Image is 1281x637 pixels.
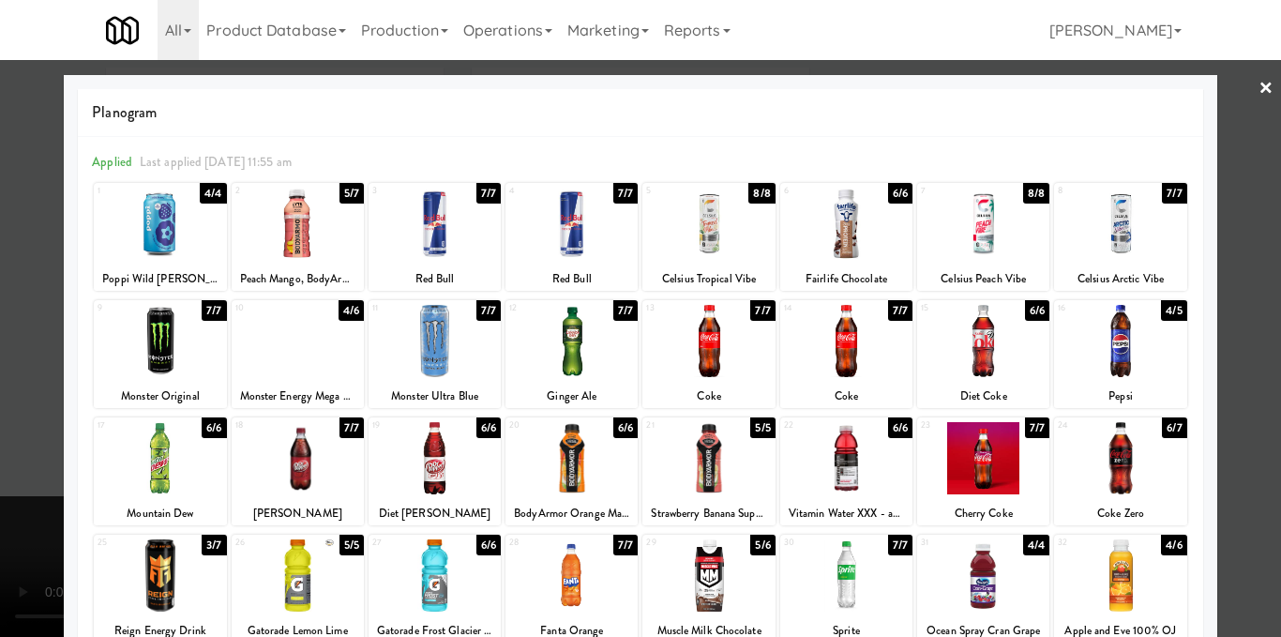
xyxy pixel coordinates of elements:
[780,502,912,525] div: Vitamin Water XXX - acai, blueberry, pomegranate
[140,153,292,171] span: Last applied [DATE] 11:55 am
[94,267,226,291] div: Poppi Wild [PERSON_NAME]
[202,300,226,321] div: 7/7
[371,385,498,408] div: Monster Ultra Blue
[369,502,501,525] div: Diet [PERSON_NAME]
[339,183,364,204] div: 5/7
[921,535,984,551] div: 31
[1054,267,1186,291] div: Celsius Arctic Vibe
[645,267,772,291] div: Celsius Tropical Vibe
[646,300,709,316] div: 13
[1161,300,1186,321] div: 4/5
[920,267,1047,291] div: Celsius Peach Vibe
[339,535,364,555] div: 5/5
[645,502,772,525] div: Strawberry Banana SuperDrink, BODYARMOR
[372,535,435,551] div: 27
[1023,535,1049,555] div: 4/4
[1258,60,1273,118] a: ×
[780,385,912,408] div: Coke
[339,300,364,321] div: 4/6
[234,385,361,408] div: Monster Energy Mega Can Zero Ultra 24 fl. oz.
[645,385,772,408] div: Coke
[372,417,435,433] div: 19
[613,417,638,438] div: 6/6
[920,502,1047,525] div: Cherry Coke
[646,183,709,199] div: 5
[505,502,638,525] div: BodyArmor Orange Mango
[748,183,775,204] div: 8/8
[642,183,775,291] div: 58/8Celsius Tropical Vibe
[505,267,638,291] div: Red Bull
[234,502,361,525] div: [PERSON_NAME]
[1054,385,1186,408] div: Pepsi
[1054,417,1186,525] div: 246/7Coke Zero
[235,183,298,199] div: 2
[369,417,501,525] div: 196/6Diet [PERSON_NAME]
[642,267,775,291] div: Celsius Tropical Vibe
[1162,417,1186,438] div: 6/7
[646,417,709,433] div: 21
[202,417,226,438] div: 6/6
[235,300,298,316] div: 10
[750,535,775,555] div: 5/6
[232,183,364,291] div: 25/7Peach Mango, BodyArmor LYTE
[98,417,160,433] div: 17
[232,502,364,525] div: [PERSON_NAME]
[94,300,226,408] div: 97/7Monster Original
[1057,502,1183,525] div: Coke Zero
[784,300,847,316] div: 14
[92,153,132,171] span: Applied
[917,267,1049,291] div: Celsius Peach Vibe
[917,417,1049,525] div: 237/7Cherry Coke
[202,535,226,555] div: 3/7
[509,417,572,433] div: 20
[1054,502,1186,525] div: Coke Zero
[783,502,910,525] div: Vitamin Water XXX - acai, blueberry, pomegranate
[750,417,775,438] div: 5/5
[232,267,364,291] div: Peach Mango, BodyArmor LYTE
[98,300,160,316] div: 9
[783,267,910,291] div: Fairlife Chocolate
[369,300,501,408] div: 117/7Monster Ultra Blue
[1058,300,1121,316] div: 16
[476,183,501,204] div: 7/7
[783,385,910,408] div: Coke
[106,14,139,47] img: Micromart
[505,300,638,408] div: 127/7Ginger Ale
[509,183,572,199] div: 4
[98,535,160,551] div: 25
[1162,183,1186,204] div: 7/7
[371,267,498,291] div: Red Bull
[888,417,912,438] div: 6/6
[642,385,775,408] div: Coke
[920,385,1047,408] div: Diet Coke
[1058,535,1121,551] div: 32
[646,535,709,551] div: 29
[508,267,635,291] div: Red Bull
[505,385,638,408] div: Ginger Ale
[97,267,223,291] div: Poppi Wild [PERSON_NAME]
[750,300,775,321] div: 7/7
[1057,385,1183,408] div: Pepsi
[509,300,572,316] div: 12
[235,417,298,433] div: 18
[642,417,775,525] div: 215/5Strawberry Banana SuperDrink, BODYARMOR
[888,535,912,555] div: 7/7
[1161,535,1186,555] div: 4/6
[1054,300,1186,408] div: 164/5Pepsi
[888,183,912,204] div: 6/6
[1058,183,1121,199] div: 8
[232,300,364,408] div: 104/6Monster Energy Mega Can Zero Ultra 24 fl. oz.
[780,267,912,291] div: Fairlife Chocolate
[1023,183,1049,204] div: 8/8
[780,417,912,525] div: 226/6Vitamin Water XXX - acai, blueberry, pomegranate
[94,385,226,408] div: Monster Original
[476,300,501,321] div: 7/7
[642,300,775,408] div: 137/7Coke
[476,535,501,555] div: 6/6
[509,535,572,551] div: 28
[1025,300,1049,321] div: 6/6
[613,535,638,555] div: 7/7
[780,183,912,291] div: 66/6Fairlife Chocolate
[369,183,501,291] div: 37/7Red Bull
[1057,267,1183,291] div: Celsius Arctic Vibe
